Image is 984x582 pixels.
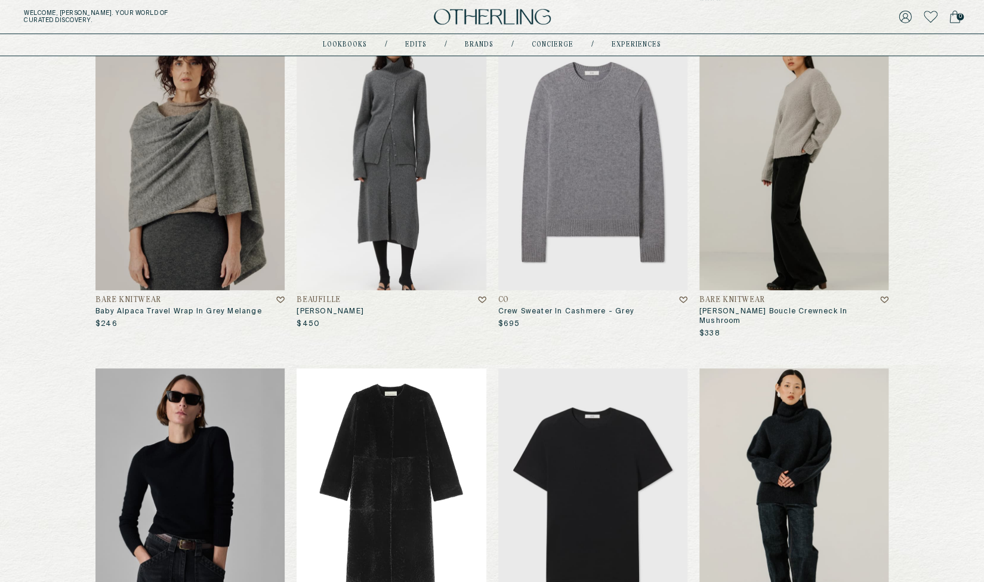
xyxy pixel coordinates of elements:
div: / [445,40,447,50]
a: Crew Sweater in Cashmere - GreyCOCrew Sweater In Cashmere - Grey$695 [498,34,687,328]
h5: Welcome, [PERSON_NAME] . Your world of curated discovery. [24,10,305,24]
p: $450 [297,319,320,329]
h3: Baby Alpaca Travel Wrap In Grey Melange [95,307,285,316]
h3: [PERSON_NAME] [297,307,486,316]
img: Celine Sweater [297,34,486,290]
h4: Bare Knitwear [699,296,765,304]
p: $695 [498,319,520,329]
h4: Beaufille [297,296,340,304]
p: $246 [95,319,118,329]
h4: Bare Knitwear [95,296,161,304]
a: Baby Alpaca Travel Wrap in Grey MelangeBare KnitwearBaby Alpaca Travel Wrap In Grey Melange$246 [95,34,285,328]
h4: CO [498,296,509,304]
img: Baby Alpaca Travel Wrap in Grey Melange [95,34,285,290]
a: Edits [405,42,427,48]
a: Colette Boucle Crewneck in MushroomBare Knitwear[PERSON_NAME] Boucle Crewneck In Mushroom$338 [699,34,889,338]
img: Crew Sweater in Cashmere - Grey [498,34,687,290]
h3: Crew Sweater In Cashmere - Grey [498,307,687,316]
div: / [511,40,514,50]
span: 0 [957,13,964,20]
a: concierge [532,42,573,48]
img: logo [434,9,551,25]
div: / [591,40,594,50]
img: Colette Boucle Crewneck in Mushroom [699,34,889,290]
a: Brands [465,42,493,48]
a: Celine SweaterBeaufille[PERSON_NAME]$450 [297,34,486,328]
a: lookbooks [323,42,367,48]
a: 0 [949,8,960,25]
h3: [PERSON_NAME] Boucle Crewneck In Mushroom [699,307,889,326]
a: experiences [612,42,661,48]
div: / [385,40,387,50]
p: $338 [699,329,720,338]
